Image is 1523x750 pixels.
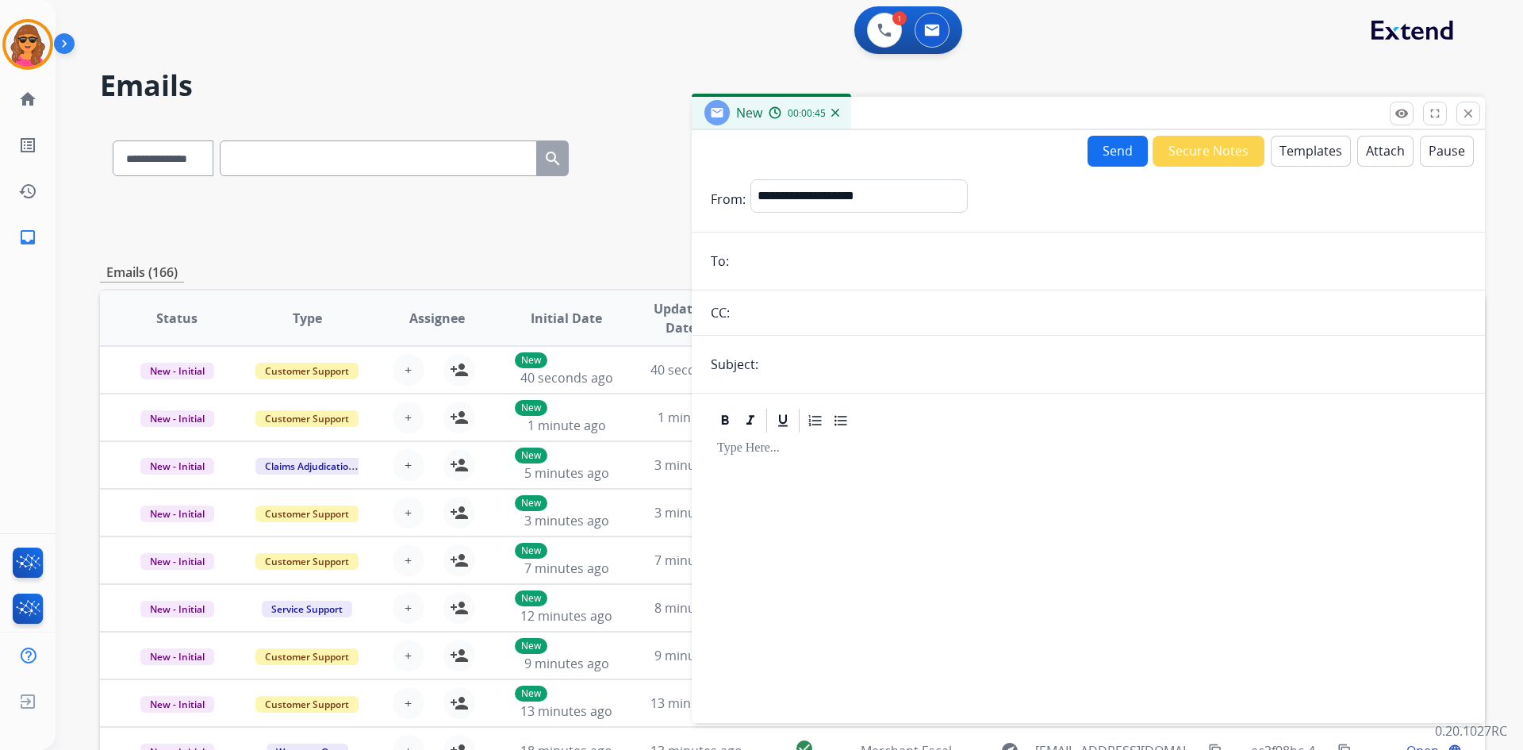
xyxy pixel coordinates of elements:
p: New [515,543,547,559]
span: + [405,598,412,617]
p: New [515,686,547,702]
span: 5 minutes ago [524,464,609,482]
mat-icon: person_add [450,408,469,427]
span: 8 minutes ago [654,599,739,617]
mat-icon: search [543,149,562,168]
mat-icon: person_add [450,598,469,617]
p: New [515,400,547,416]
span: Customer Support [255,506,359,522]
button: Pause [1420,136,1474,167]
button: Attach [1357,136,1414,167]
span: New - Initial [140,363,214,379]
span: New - Initial [140,458,214,475]
span: Customer Support [255,648,359,665]
span: 9 minutes ago [524,655,609,672]
p: From: [711,190,746,209]
div: Italic [738,409,762,433]
h2: Emails [100,70,1485,102]
p: To: [711,252,729,271]
span: 13 minutes ago [650,694,742,712]
span: New - Initial [140,553,214,570]
span: Type [293,309,322,328]
div: Underline [771,409,795,433]
span: + [405,694,412,713]
span: 3 minutes ago [524,512,609,529]
span: 1 minute ago [527,417,606,434]
mat-icon: history [18,182,37,201]
p: New [515,352,547,368]
span: New - Initial [140,601,214,617]
span: + [405,551,412,570]
span: 40 seconds ago [520,369,613,387]
button: + [393,449,424,481]
span: + [405,646,412,665]
span: 3 minutes ago [654,456,739,474]
p: New [515,638,547,654]
span: 12 minutes ago [520,607,612,625]
span: + [405,456,412,475]
span: 1 minute ago [658,409,736,426]
span: Customer Support [255,696,359,713]
mat-icon: remove_red_eye [1394,106,1409,121]
span: + [405,408,412,427]
span: New [736,104,762,121]
div: Ordered List [804,409,827,433]
div: 1 [892,11,907,25]
mat-icon: inbox [18,228,37,247]
span: Assignee [409,309,465,328]
mat-icon: person_add [450,694,469,713]
p: 0.20.1027RC [1435,721,1507,740]
span: Customer Support [255,363,359,379]
span: New - Initial [140,410,214,427]
img: avatar [6,22,50,67]
mat-icon: person_add [450,551,469,570]
span: + [405,503,412,522]
button: + [393,402,424,433]
button: + [393,354,424,386]
button: Secure Notes [1153,136,1264,167]
button: + [393,640,424,671]
span: Customer Support [255,410,359,427]
button: Templates [1271,136,1351,167]
span: 00:00:45 [788,107,826,120]
span: Updated Date [645,299,717,337]
mat-icon: list_alt [18,136,37,155]
mat-icon: person_add [450,360,469,379]
mat-icon: person_add [450,646,469,665]
button: + [393,687,424,719]
mat-icon: close [1461,106,1475,121]
button: + [393,544,424,576]
p: New [515,590,547,606]
button: Send [1088,136,1148,167]
mat-icon: home [18,90,37,109]
p: New [515,448,547,463]
p: Subject: [711,355,758,374]
p: Emails (166) [100,263,184,283]
span: Customer Support [255,553,359,570]
span: 40 seconds ago [650,361,743,379]
span: 7 minutes ago [524,560,609,577]
span: Claims Adjudication [255,458,364,475]
span: 3 minutes ago [654,504,739,521]
div: Bullet List [829,409,853,433]
span: 9 minutes ago [654,647,739,664]
button: + [393,497,424,529]
div: Bold [713,409,737,433]
span: New - Initial [140,648,214,665]
mat-icon: person_add [450,503,469,522]
mat-icon: fullscreen [1428,106,1442,121]
button: + [393,592,424,624]
span: Status [156,309,198,328]
span: Initial Date [531,309,602,328]
p: New [515,495,547,511]
span: + [405,360,412,379]
span: New - Initial [140,506,214,522]
span: Service Support [262,601,352,617]
p: CC: [711,303,730,322]
span: 7 minutes ago [654,552,739,569]
mat-icon: person_add [450,456,469,475]
span: New - Initial [140,696,214,713]
span: 13 minutes ago [520,702,612,720]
